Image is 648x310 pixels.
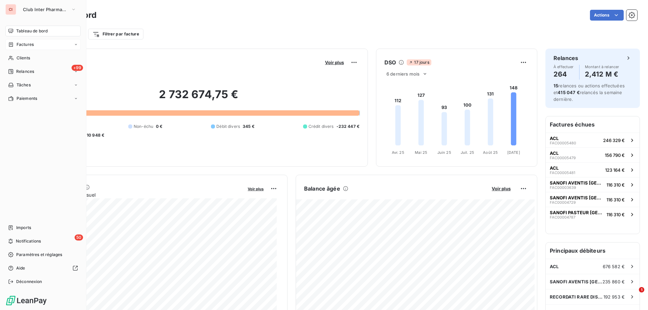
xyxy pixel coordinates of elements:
img: Logo LeanPay [5,295,47,306]
tspan: Août 25 [483,150,498,155]
button: Actions [590,10,624,21]
span: 50 [75,234,83,241]
button: ACLFAC00005479156 790 € [546,147,640,162]
span: SANOFI AVENTIS [GEOGRAPHIC_DATA] [550,279,602,284]
span: FAC00005480 [550,141,576,145]
button: SANOFI AVENTIS [GEOGRAPHIC_DATA]FAC00003639116 310 € [546,177,640,192]
span: FAC00003639 [550,186,576,190]
span: FAC00004729 [550,200,576,204]
span: RECORDATI RARE DISEASES [550,294,603,300]
button: Filtrer par facture [88,29,143,39]
h2: 2 732 674,75 € [38,88,359,108]
span: 345 € [243,123,254,130]
span: Imports [16,225,31,231]
button: SANOFI PASTEUR [GEOGRAPHIC_DATA]FAC00004787116 310 € [546,207,640,222]
span: 0 € [156,123,162,130]
tspan: Avr. 25 [392,150,404,155]
button: SANOFI AVENTIS [GEOGRAPHIC_DATA]FAC00004729116 310 € [546,192,640,207]
span: Déconnexion [16,279,42,285]
span: SANOFI AVENTIS [GEOGRAPHIC_DATA] [550,195,604,200]
a: Aide [5,263,81,274]
span: 15 [553,83,558,88]
span: ACL [550,136,559,141]
span: FAC00004787 [550,215,575,219]
span: Débit divers [216,123,240,130]
h4: 264 [553,69,574,80]
span: 156 790 € [605,152,625,158]
span: 17 jours [407,59,431,65]
span: FAC00005481 [550,171,575,175]
span: 123 164 € [605,167,625,173]
span: Tableau de bord [16,28,48,34]
h6: Balance âgée [304,185,340,193]
tspan: Juin 25 [437,150,451,155]
span: Paramètres et réglages [16,252,62,258]
button: Voir plus [246,186,266,192]
span: 116 310 € [606,197,625,202]
span: SANOFI AVENTIS [GEOGRAPHIC_DATA] [550,180,604,186]
span: 192 953 € [603,294,625,300]
span: Factures [17,41,34,48]
span: 246 329 € [603,138,625,143]
span: Relances [16,68,34,75]
span: 116 310 € [606,182,625,188]
span: 1 [639,287,644,292]
span: 235 860 € [602,279,625,284]
tspan: [DATE] [507,150,520,155]
tspan: Mai 25 [415,150,427,155]
span: Voir plus [248,187,264,191]
h6: Factures échues [546,116,640,133]
span: Crédit divers [308,123,334,130]
div: CI [5,4,16,15]
span: ACL [550,150,559,156]
span: Aide [16,265,25,271]
span: +99 [72,65,83,71]
span: ACL [550,165,559,171]
span: Tâches [17,82,31,88]
span: FAC00005479 [550,156,576,160]
span: Club Inter Pharmaceutique [23,7,68,12]
span: relances ou actions effectuées et relancés la semaine dernière. [553,83,625,102]
span: SANOFI PASTEUR [GEOGRAPHIC_DATA] [550,210,604,215]
h6: Principaux débiteurs [546,243,640,259]
tspan: Juil. 25 [461,150,474,155]
span: ACL [550,264,559,269]
span: Voir plus [492,186,511,191]
span: 6 derniers mois [386,71,420,77]
span: Non-échu [134,123,153,130]
span: Chiffre d'affaires mensuel [38,191,243,198]
span: 116 310 € [606,212,625,217]
span: Voir plus [325,60,344,65]
span: Clients [17,55,30,61]
h4: 2,412 M € [585,69,619,80]
button: Voir plus [323,59,346,65]
button: Voir plus [490,186,513,192]
span: Montant à relancer [585,65,619,69]
button: ACLFAC00005481123 164 € [546,162,640,177]
h6: DSO [384,58,396,66]
span: À effectuer [553,65,574,69]
span: 676 582 € [603,264,625,269]
iframe: Intercom live chat [625,287,641,303]
button: ACLFAC00005480246 329 € [546,133,640,147]
span: Paiements [17,95,37,102]
span: -232 447 € [336,123,360,130]
h6: Relances [553,54,578,62]
span: -10 948 € [85,132,104,138]
span: Notifications [16,238,41,244]
span: 415 047 € [558,90,579,95]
